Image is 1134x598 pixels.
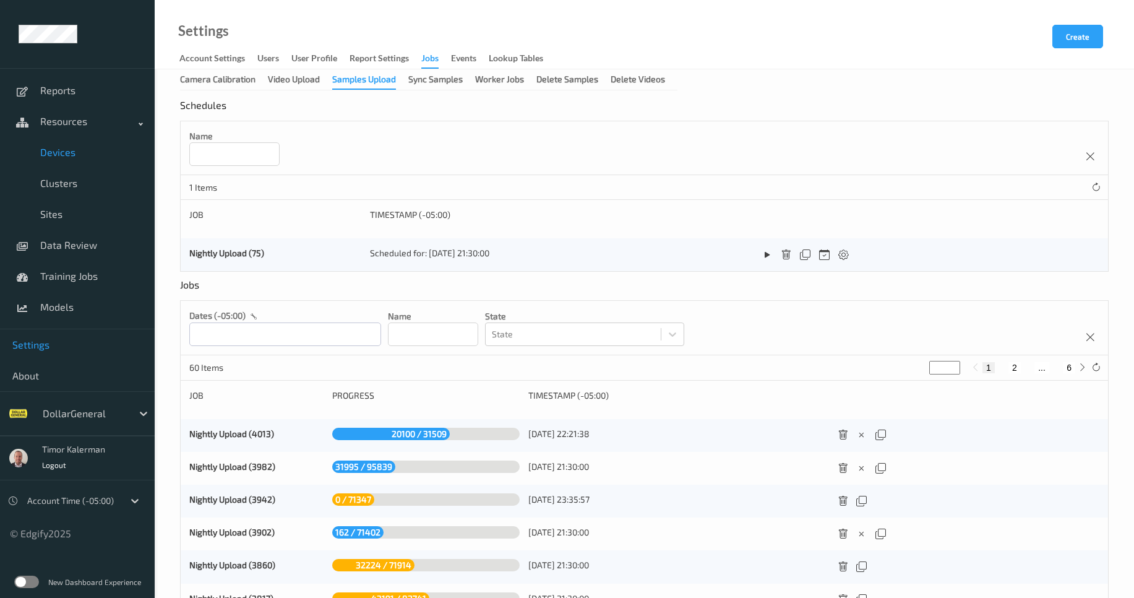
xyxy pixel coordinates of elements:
[189,362,282,374] p: 60 Items
[189,560,275,570] a: Nightly Upload (3860)
[1063,362,1075,373] button: 6
[489,50,556,67] a: Lookup Tables
[189,461,275,472] a: Nightly Upload (3982)
[1034,362,1049,373] button: ...
[179,50,257,67] a: Account Settings
[370,209,748,221] div: Timestamp (-05:00)
[1008,362,1021,373] button: 2
[257,50,291,67] a: users
[475,74,536,84] a: Worker Jobs
[332,73,396,90] div: Samples Upload
[611,74,677,84] a: Delete Videos
[332,491,374,508] span: 0 / 71347
[528,428,823,440] div: [DATE] 22:21:38
[332,389,520,402] div: Progress
[189,209,361,221] div: Job
[421,52,439,69] div: Jobs
[451,50,489,67] a: events
[350,50,421,67] a: Report Settings
[332,74,408,84] a: Samples Upload
[180,73,256,89] div: Camera Calibration
[189,130,280,142] p: Name
[189,389,324,402] div: Job
[257,52,279,67] div: users
[370,247,748,259] div: Scheduled for: [DATE] 21:30:00
[408,73,463,89] div: Sync Samples
[179,52,245,67] div: Account Settings
[189,310,246,322] p: dates (-05:00)
[268,74,332,84] a: Video Upload
[451,52,476,67] div: events
[353,557,415,573] span: 32224 / 71914
[180,279,202,300] div: Jobs
[189,428,274,439] a: Nightly Upload (4013)
[528,526,823,539] div: [DATE] 21:30:00
[408,74,475,84] a: Sync Samples
[291,52,337,67] div: User Profile
[291,50,350,67] a: User Profile
[421,50,451,69] a: Jobs
[611,73,665,89] div: Delete Videos
[489,52,543,67] div: Lookup Tables
[189,494,275,505] a: Nightly Upload (3942)
[536,73,598,89] div: Delete Samples
[528,559,823,571] div: [DATE] 21:30:00
[982,362,995,373] button: 1
[189,248,264,258] a: Nightly Upload (75)
[528,461,823,473] div: [DATE] 21:30:00
[536,74,611,84] a: Delete Samples
[528,389,823,402] div: Timestamp (-05:00)
[180,99,230,121] div: Schedules
[389,425,450,442] span: 20100 / 31509
[268,73,320,89] div: Video Upload
[1052,25,1103,48] button: Create
[475,73,524,89] div: Worker Jobs
[528,493,823,506] div: [DATE] 23:35:57
[485,310,684,323] p: State
[388,310,478,323] p: Name
[178,25,229,37] a: Settings
[332,524,384,540] span: 162 / 71402
[189,527,275,537] a: Nightly Upload (3902)
[189,181,282,194] p: 1 Items
[350,52,409,67] div: Report Settings
[332,458,395,475] span: 31995 / 95839
[180,74,268,84] a: Camera Calibration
